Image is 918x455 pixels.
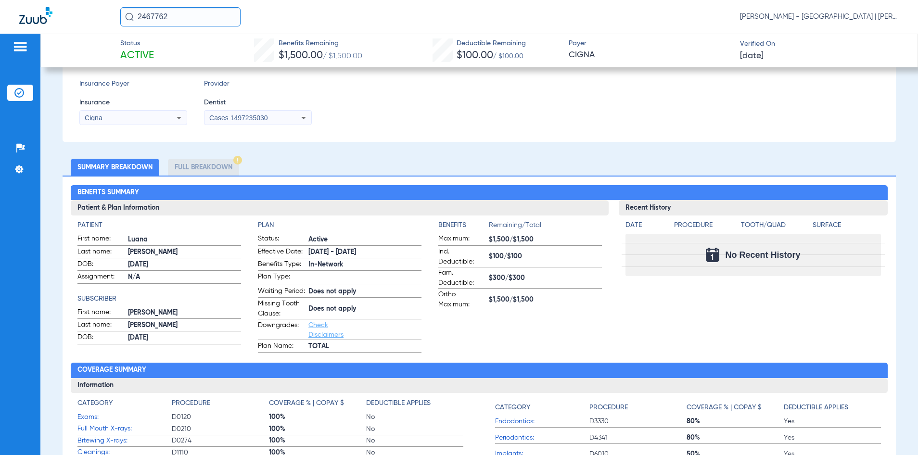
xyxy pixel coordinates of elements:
app-breakdown-title: Category [495,398,589,416]
h2: Benefits Summary [71,185,888,201]
span: $300/$300 [489,273,602,283]
span: Active [308,235,421,245]
span: Waiting Period: [258,286,305,298]
span: $1,500/$1,500 [489,295,602,305]
h4: Category [495,403,530,413]
span: [PERSON_NAME] [128,247,241,257]
span: Yes [784,433,881,442]
span: Bitewing X-rays: [77,436,172,446]
span: Endodontics: [495,417,589,427]
span: 100% [269,424,366,434]
span: No Recent History [725,250,800,260]
span: TOTAL [308,341,421,352]
span: Cases 1497235030 [209,114,268,122]
h4: Procedure [589,403,628,413]
input: Search for patients [120,7,241,26]
span: [DATE] [128,260,241,270]
app-breakdown-title: Patient [77,220,241,230]
span: [PERSON_NAME] [128,320,241,330]
span: Missing Tooth Clause: [258,299,305,319]
span: / $100.00 [493,53,523,60]
h4: Date [625,220,666,230]
app-breakdown-title: Benefits [438,220,489,234]
span: Downgrades: [258,320,305,340]
app-breakdown-title: Deductible Applies [784,398,881,416]
h4: Procedure [674,220,738,230]
span: $100/$100 [489,252,602,262]
span: 80% [687,433,784,442]
span: N/A [128,272,241,282]
span: 80% [687,417,784,426]
span: [DATE] [740,50,764,62]
span: DOB: [77,259,125,271]
h4: Plan [258,220,421,230]
span: Does not apply [308,287,421,297]
h4: Category [77,398,113,408]
app-breakdown-title: Coverage % | Copay $ [269,398,366,412]
span: Deductible Remaining [457,38,526,49]
span: / $1,500.00 [323,52,362,60]
span: [PERSON_NAME] [128,308,241,318]
span: No [366,436,463,445]
span: First name: [77,234,125,245]
app-breakdown-title: Procedure [172,398,269,412]
h4: Tooth/Quad [741,220,809,230]
span: [PERSON_NAME] - [GEOGRAPHIC_DATA] | [PERSON_NAME] [740,12,899,22]
span: Periodontics: [495,433,589,443]
iframe: Chat Widget [870,409,918,455]
app-breakdown-title: Category [77,398,172,412]
span: Plan Name: [258,341,305,353]
span: Insurance Payer [79,79,187,89]
span: Maximum: [438,234,485,245]
span: Status [120,38,154,49]
h4: Procedure [172,398,210,408]
span: $100.00 [457,51,493,61]
span: Dentist [204,98,312,108]
h2: Coverage Summary [71,363,888,378]
span: Ortho Maximum: [438,290,485,310]
span: $1,500/$1,500 [489,235,602,245]
span: No [366,412,463,422]
span: No [366,424,463,434]
img: Hazard [233,156,242,164]
span: [DATE] - [DATE] [308,247,421,257]
span: Last name: [77,247,125,258]
span: Provider [204,79,312,89]
span: Cigna [85,114,102,122]
h3: Information [71,378,888,393]
app-breakdown-title: Coverage % | Copay $ [687,398,784,416]
app-breakdown-title: Surface [813,220,881,234]
span: [DATE] [128,333,241,343]
h4: Coverage % | Copay $ [687,403,762,413]
span: Full Mouth X-rays: [77,424,172,434]
app-breakdown-title: Date [625,220,666,234]
h4: Benefits [438,220,489,230]
span: Ind. Deductible: [438,247,485,267]
span: Insurance [79,98,187,108]
a: Check Disclaimers [308,322,344,338]
app-breakdown-title: Tooth/Quad [741,220,809,234]
li: Summary Breakdown [71,159,159,176]
span: $1,500.00 [279,51,323,61]
img: Calendar [706,248,719,262]
span: D0120 [172,412,269,422]
span: Verified On [740,39,903,49]
span: Active [120,49,154,63]
h3: Patient & Plan Information [71,200,609,215]
span: Exams: [77,412,172,422]
h4: Deductible Applies [784,403,848,413]
span: Status: [258,234,305,245]
h3: Recent History [619,200,888,215]
span: Benefits Type: [258,259,305,271]
span: Effective Date: [258,247,305,258]
app-breakdown-title: Subscriber [77,294,241,304]
span: Does not apply [308,304,421,314]
span: First name: [77,307,125,319]
span: Benefits Remaining [279,38,362,49]
span: Last name: [77,320,125,331]
h4: Surface [813,220,881,230]
span: D4341 [589,433,687,442]
span: 100% [269,436,366,445]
